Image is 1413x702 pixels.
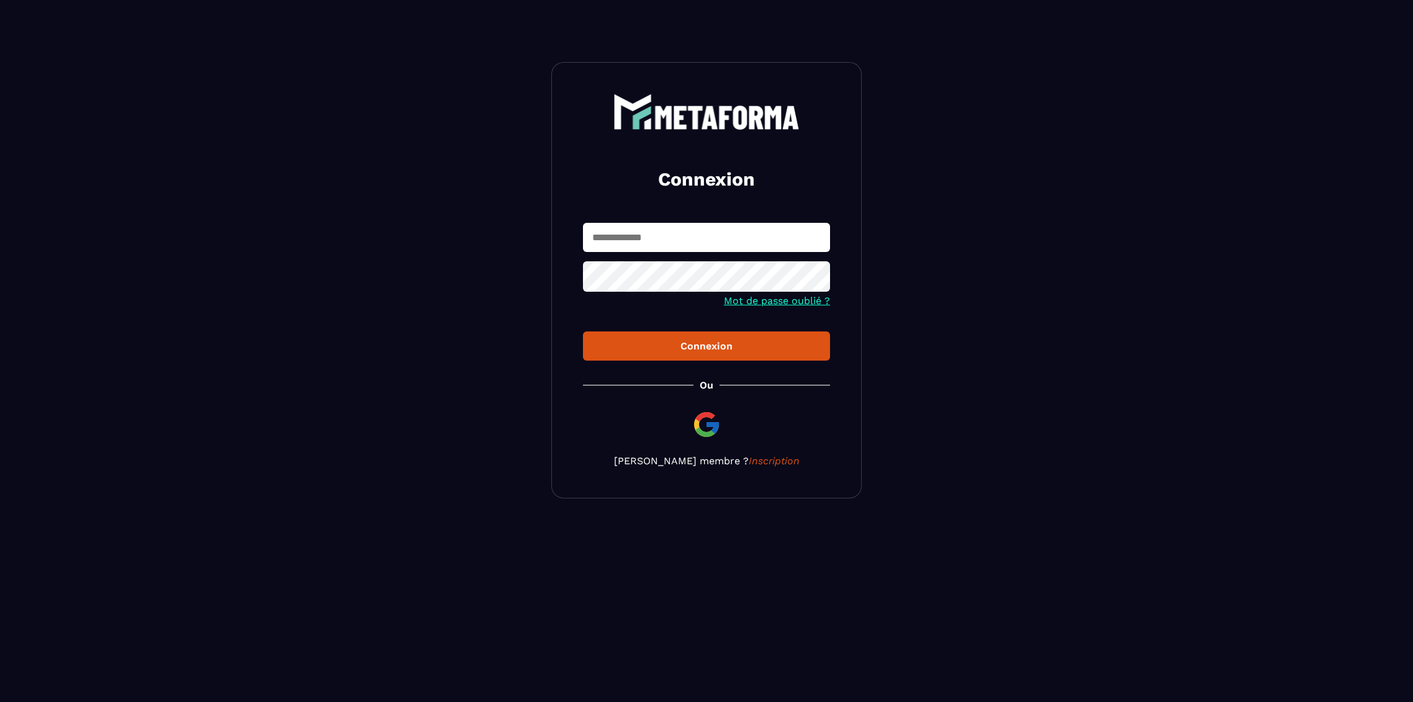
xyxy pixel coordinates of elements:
p: Ou [700,379,713,391]
button: Connexion [583,331,830,361]
p: [PERSON_NAME] membre ? [583,455,830,467]
a: Mot de passe oublié ? [724,295,830,307]
div: Connexion [593,340,820,352]
a: Inscription [749,455,800,467]
a: logo [583,94,830,130]
h2: Connexion [598,167,815,192]
img: google [692,410,721,439]
img: logo [613,94,800,130]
